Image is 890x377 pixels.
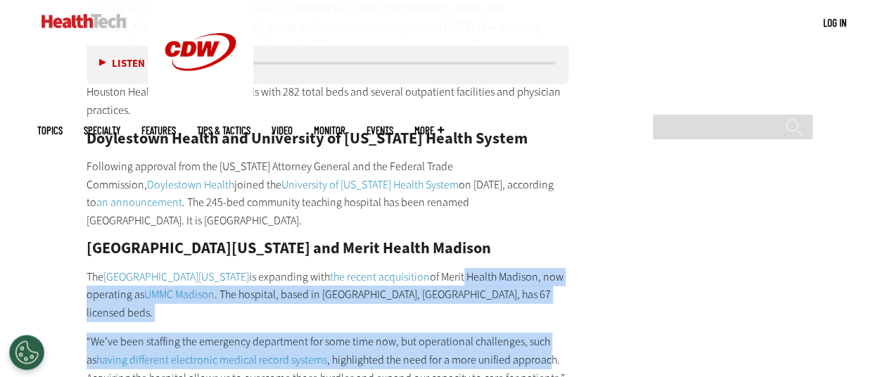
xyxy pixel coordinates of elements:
[96,195,182,210] a: an announcement
[823,15,846,30] div: User menu
[37,125,63,136] span: Topics
[414,125,444,136] span: More
[9,335,44,370] button: Open Preferences
[272,125,293,136] a: Video
[144,287,215,302] a: UMMC Madison
[87,268,569,322] p: The is expanding with of Merit Health Madison, now operating as . The hospital, based in [GEOGRAP...
[314,125,345,136] a: MonITor
[281,177,459,192] a: University of [US_STATE] Health System
[148,93,253,108] a: CDW
[9,335,44,370] div: Cookies Settings
[42,14,127,28] img: Home
[147,177,234,192] a: Doylestown Health
[197,125,250,136] a: Tips & Tactics
[87,241,569,256] h2: [GEOGRAPHIC_DATA][US_STATE] and Merit Health Madison
[141,125,176,136] a: Features
[823,16,846,29] a: Log in
[84,125,120,136] span: Specialty
[367,125,393,136] a: Events
[103,269,249,284] a: [GEOGRAPHIC_DATA][US_STATE]
[96,352,327,367] a: having different electronic medical record systems
[330,269,430,284] a: the recent acquisition
[87,158,569,229] p: Following approval from the [US_STATE] Attorney General and the Federal Trade Commission, joined ...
